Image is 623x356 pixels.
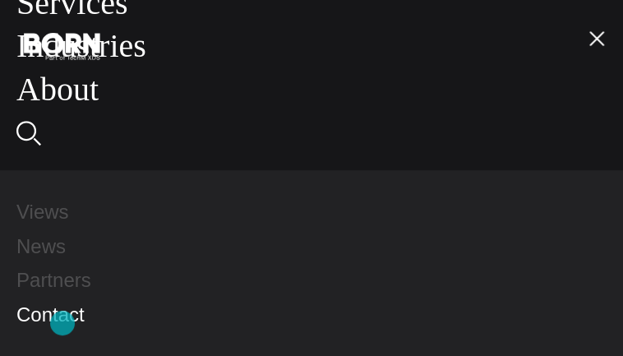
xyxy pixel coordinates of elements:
[577,21,616,55] button: Open
[16,121,41,146] img: Search
[16,269,91,291] a: Partners
[16,303,85,326] a: Contact
[16,71,99,108] a: About
[16,235,66,257] a: News
[16,201,69,223] a: Views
